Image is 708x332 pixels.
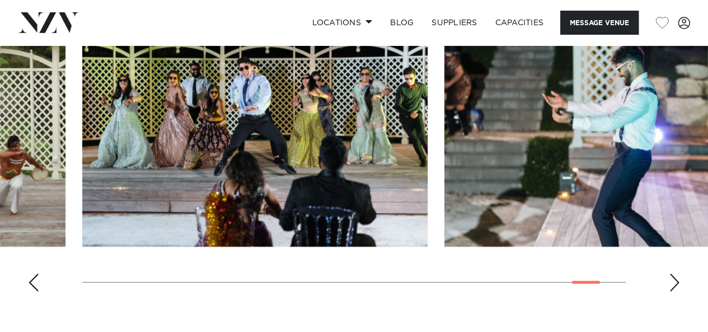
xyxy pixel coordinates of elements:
[303,11,381,35] a: Locations
[560,11,639,35] button: Message Venue
[423,11,486,35] a: SUPPLIERS
[18,12,79,32] img: nzv-logo.png
[381,11,423,35] a: BLOG
[486,11,553,35] a: Capacities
